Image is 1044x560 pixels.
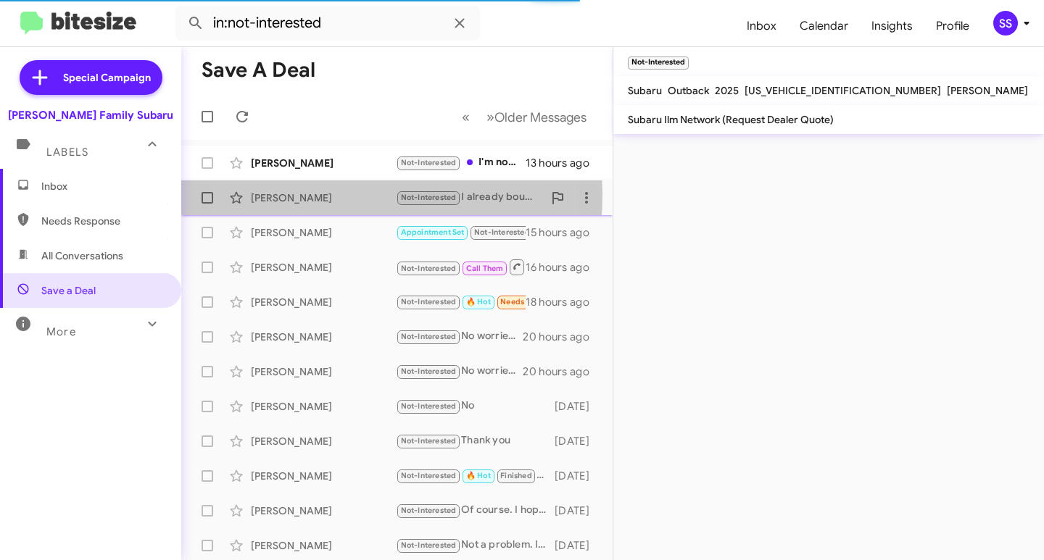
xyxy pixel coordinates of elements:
[175,6,480,41] input: Search
[251,434,396,448] div: [PERSON_NAME]
[396,398,555,414] div: No
[20,60,162,95] a: Special Campaign
[396,363,523,380] div: No worries. We can ship vehicles anywhere in the [GEOGRAPHIC_DATA]! Would you be interested in that?
[628,57,689,70] small: Not-Interested
[401,227,465,237] span: Appointment Set
[396,432,555,449] div: Thank you
[401,471,457,480] span: Not-Interested
[454,102,595,132] nav: Page navigation example
[401,506,457,515] span: Not-Interested
[396,293,526,310] div: Thanks you too
[401,367,457,376] span: Not-Interested
[486,108,494,126] span: »
[401,401,457,411] span: Not-Interested
[526,295,601,309] div: 18 hours ago
[500,297,562,306] span: Needs Response
[462,108,470,126] span: «
[668,84,709,97] span: Outback
[396,224,526,241] div: Yes sir. What did you end up purchasing?
[628,84,662,97] span: Subaru
[251,225,396,240] div: [PERSON_NAME]
[401,436,457,446] span: Not-Interested
[401,193,457,202] span: Not-Interested
[526,225,601,240] div: 15 hours ago
[401,158,457,167] span: Not-Interested
[993,11,1018,35] div: SS
[41,248,123,263] span: All Conversations
[735,5,788,47] a: Inbox
[555,469,601,483] div: [DATE]
[628,113,834,126] span: Subaru Ilm Network (Request Dealer Quote)
[981,11,1028,35] button: SS
[466,264,504,273] span: Call Them
[251,399,396,414] div: [PERSON_NAME]
[401,332,457,341] span: Not-Interested
[396,154,526,171] div: I'm not really looking thanks though
[63,70,151,85] span: Special Campaign
[494,109,587,125] span: Older Messages
[947,84,1028,97] span: [PERSON_NAME]
[251,503,396,518] div: [PERSON_NAME]
[453,102,478,132] button: Previous
[924,5,981,47] a: Profile
[474,227,530,237] span: Not-Interested
[526,156,601,170] div: 13 hours ago
[251,260,396,275] div: [PERSON_NAME]
[715,84,739,97] span: 2025
[745,84,941,97] span: [US_VEHICLE_IDENTIFICATION_NUMBER]
[555,434,601,448] div: [DATE]
[555,538,601,553] div: [DATE]
[8,108,173,122] div: [PERSON_NAME] Family Subaru
[401,297,457,306] span: Not-Interested
[555,399,601,414] div: [DATE]
[396,258,526,276] div: Inbound Call
[396,328,523,345] div: No worries! Congratulations on your New vehicle. I hope you have a great day!
[526,260,601,275] div: 16 hours ago
[860,5,924,47] a: Insights
[251,364,396,379] div: [PERSON_NAME]
[466,471,491,480] span: 🔥 Hot
[251,156,396,170] div: [PERSON_NAME]
[396,537,555,553] div: Not a problem. If i may ask what did you end up purchasing?
[523,364,601,379] div: 20 hours ago
[396,502,555,519] div: Of course. I hope you have a great rest of your day!
[555,503,601,518] div: [DATE]
[401,264,457,273] span: Not-Interested
[466,297,491,306] span: 🔥 Hot
[251,330,396,344] div: [PERSON_NAME]
[396,189,543,206] div: I already bought a new car. Thanks
[46,146,88,159] span: Labels
[46,325,76,338] span: More
[401,540,457,550] span: Not-Interested
[41,283,96,298] span: Save a Deal
[202,59,315,82] h1: Save a Deal
[41,214,165,228] span: Needs Response
[788,5,860,47] a: Calendar
[41,179,165,193] span: Inbox
[500,471,532,480] span: Finished
[251,191,396,205] div: [PERSON_NAME]
[523,330,601,344] div: 20 hours ago
[251,538,396,553] div: [PERSON_NAME]
[251,295,396,309] div: [PERSON_NAME]
[478,102,595,132] button: Next
[251,469,396,483] div: [PERSON_NAME]
[396,467,555,484] div: Thank you.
